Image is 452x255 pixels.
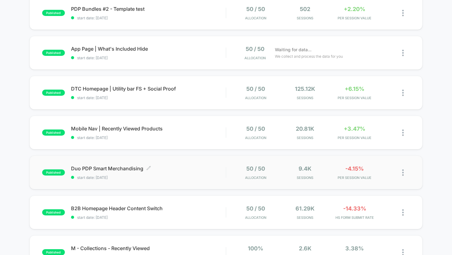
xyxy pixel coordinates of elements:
img: close [402,169,404,176]
span: start date: [DATE] [71,95,226,100]
span: Mobile Nav | Recently Viewed Products [71,126,226,132]
span: 50 / 50 [246,205,265,212]
span: Hs Form Submit Rate [331,215,378,220]
span: 502 [300,6,310,12]
span: 50 / 50 [246,126,265,132]
span: PER SESSION VALUE [331,176,378,180]
img: close [402,209,404,216]
span: B2B Homepage Header Content Switch [71,205,226,211]
span: 3.38% [345,245,364,252]
span: Allocation [245,215,266,220]
span: PER SESSION VALUE [331,96,378,100]
span: +2.20% [344,6,365,12]
span: published [42,169,65,176]
span: 50 / 50 [246,46,264,52]
img: close [402,129,404,136]
span: -14.33% [343,205,366,212]
span: Sessions [282,16,328,20]
span: 100% [248,245,263,252]
span: PER SESSION VALUE [331,136,378,140]
span: start date: [DATE] [71,16,226,20]
span: +3.47% [344,126,365,132]
span: Sessions [282,136,328,140]
span: start date: [DATE] [71,56,226,60]
span: Sessions [282,176,328,180]
span: published [42,50,65,56]
span: published [42,129,65,136]
span: PER SESSION VALUE [331,16,378,20]
span: 50 / 50 [246,86,265,92]
span: Allocation [245,136,266,140]
span: -4.15% [345,165,364,172]
span: start date: [DATE] [71,175,226,180]
span: DTC Homepage | Utility bar FS + Social Proof [71,86,226,92]
span: Allocation [245,176,266,180]
span: Allocation [244,56,266,60]
span: 50 / 50 [246,6,265,12]
span: Sessions [282,215,328,220]
span: App Page | What's Included Hide [71,46,226,52]
span: Duo PDP Smart Merchandising [71,165,226,172]
span: Sessions [282,96,328,100]
span: 20.81k [296,126,314,132]
img: close [402,90,404,96]
span: Waiting for data... [275,46,311,53]
img: close [402,50,404,56]
span: We collect and process the data for you [275,53,343,59]
span: Allocation [245,16,266,20]
span: M - Collections - Recently Viewed [71,245,226,251]
span: +6.15% [345,86,364,92]
span: start date: [DATE] [71,215,226,220]
span: published [42,90,65,96]
span: Allocation [245,96,266,100]
span: 2.6k [299,245,311,252]
span: PDP Bundles #2 - Template test [71,6,226,12]
span: 9.4k [299,165,311,172]
img: close [402,10,404,16]
span: 125.12k [295,86,315,92]
span: published [42,209,65,215]
span: 50 / 50 [246,165,265,172]
span: published [42,10,65,16]
span: 61.29k [295,205,315,212]
span: start date: [DATE] [71,135,226,140]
